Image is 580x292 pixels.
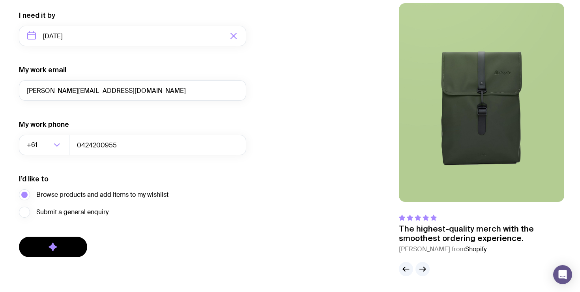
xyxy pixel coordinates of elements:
p: The highest-quality merch with the smoothest ordering experience. [399,224,564,243]
label: I need it by [19,11,55,20]
div: Search for option [19,135,69,155]
input: 0400123456 [69,135,246,155]
span: +61 [27,135,39,155]
label: My work phone [19,120,69,129]
input: Search for option [39,135,51,155]
input: you@email.com [19,80,246,101]
span: Browse products and add items to my wishlist [36,190,168,200]
label: My work email [19,65,66,75]
input: Select a target date [19,26,246,46]
cite: [PERSON_NAME] from [399,245,564,254]
div: Open Intercom Messenger [553,265,572,284]
span: Submit a general enquiry [36,207,109,217]
label: I’d like to [19,174,49,184]
span: Shopify [465,245,486,253]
